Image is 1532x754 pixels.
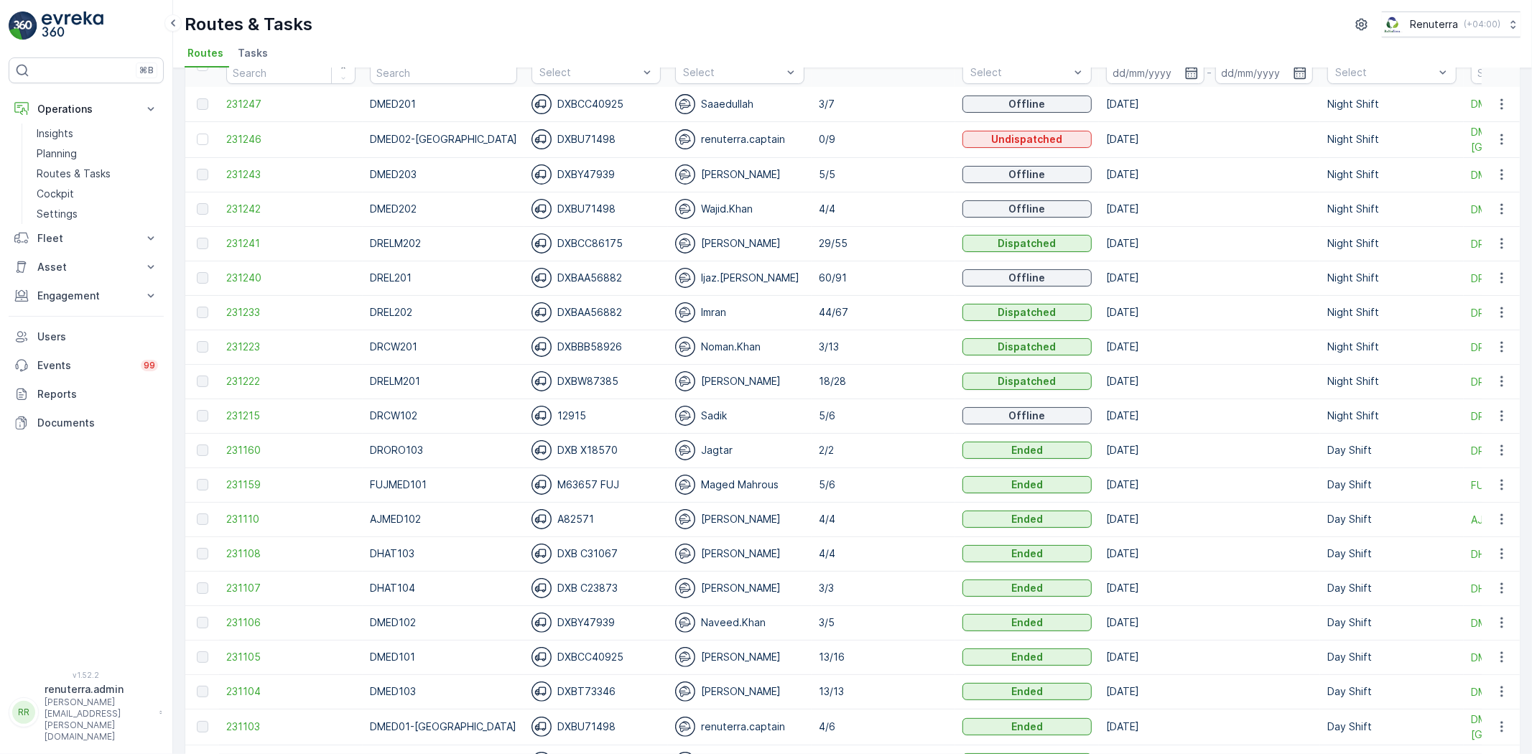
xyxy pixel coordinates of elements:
td: [DATE] [1099,399,1320,433]
div: Toggle Row Selected [197,721,208,732]
div: DXBT73346 [531,681,661,702]
p: Night Shift [1327,409,1457,423]
a: Reports [9,380,164,409]
p: renuterra.admin [45,682,152,697]
div: Toggle Row Selected [197,686,208,697]
p: 5/6 [819,478,948,492]
p: Routes & Tasks [37,167,111,181]
p: DREL202 [370,305,517,320]
p: DMED102 [370,615,517,630]
div: Toggle Row Selected [197,548,208,559]
a: Routes & Tasks [31,164,164,184]
p: Events [37,358,132,373]
p: Night Shift [1327,97,1457,111]
td: [DATE] [1099,640,1320,674]
div: Toggle Row Selected [197,445,208,456]
img: svg%3e [675,406,695,426]
span: 231242 [226,202,356,216]
p: Asset [37,260,135,274]
div: renuterra.captain [675,129,804,149]
p: 29/55 [819,236,948,251]
td: [DATE] [1099,433,1320,467]
div: Ijaz.[PERSON_NAME] [675,268,804,288]
img: svg%3e [675,164,695,185]
p: Ended [1011,443,1043,457]
div: DXBU71498 [531,199,661,219]
div: A82571 [531,509,661,529]
a: Cockpit [31,184,164,204]
a: 231215 [226,409,356,423]
button: Ended [962,511,1092,528]
p: Renuterra [1410,17,1458,32]
p: 2/2 [819,443,948,457]
div: renuterra.captain [675,717,804,737]
span: 231223 [226,340,356,354]
img: svg%3e [675,509,695,529]
div: Toggle Row Selected [197,203,208,215]
a: 231103 [226,720,356,734]
button: Offline [962,166,1092,183]
a: Users [9,322,164,351]
td: [DATE] [1099,157,1320,192]
button: Ended [962,718,1092,735]
p: 0/9 [819,132,948,146]
img: svg%3e [675,199,695,219]
img: svg%3e [531,613,552,633]
p: Day Shift [1327,443,1457,457]
p: Operations [37,102,135,116]
div: Toggle Row Selected [197,582,208,594]
span: 231108 [226,546,356,561]
p: 13/16 [819,650,948,664]
td: [DATE] [1099,502,1320,536]
a: 231240 [226,271,356,285]
div: Toggle Row Selected [197,410,208,422]
img: svg%3e [675,613,695,633]
button: Engagement [9,281,164,310]
td: [DATE] [1099,605,1320,640]
p: Day Shift [1327,615,1457,630]
img: svg%3e [675,371,695,391]
p: DMED01-[GEOGRAPHIC_DATA] [370,720,517,734]
p: ⌘B [139,65,154,76]
img: svg%3e [531,371,552,391]
button: Ended [962,442,1092,459]
p: Day Shift [1327,581,1457,595]
img: svg%3e [675,544,695,564]
p: DRCW201 [370,340,517,354]
p: Dispatched [998,236,1057,251]
p: 60/91 [819,271,948,285]
div: [PERSON_NAME] [675,164,804,185]
p: Dispatched [998,340,1057,354]
img: svg%3e [675,475,695,495]
p: Night Shift [1327,271,1457,285]
p: Offline [1009,409,1046,423]
button: RRrenuterra.admin[PERSON_NAME][EMAIL_ADDRESS][PERSON_NAME][DOMAIN_NAME] [9,682,164,743]
button: Ended [962,614,1092,631]
img: Screenshot_2024-07-26_at_13.33.01.png [1382,17,1404,32]
p: DRELM202 [370,236,517,251]
button: Offline [962,407,1092,424]
p: Night Shift [1327,132,1457,146]
p: 4/6 [819,720,948,734]
button: Dispatched [962,373,1092,390]
span: 231159 [226,478,356,492]
p: Night Shift [1327,202,1457,216]
td: [DATE] [1099,330,1320,364]
div: DXBCC86175 [531,233,661,253]
img: svg%3e [675,578,695,598]
span: 231246 [226,132,356,146]
span: 231105 [226,650,356,664]
p: 4/4 [819,202,948,216]
button: Undispatched [962,131,1092,148]
span: 231243 [226,167,356,182]
img: svg%3e [675,129,695,149]
div: DXBCC40925 [531,94,661,114]
img: svg%3e [675,302,695,322]
div: DXBBB58926 [531,337,661,357]
img: svg%3e [531,578,552,598]
span: Tasks [238,46,268,60]
p: ( +04:00 ) [1464,19,1500,30]
p: DRELM201 [370,374,517,388]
